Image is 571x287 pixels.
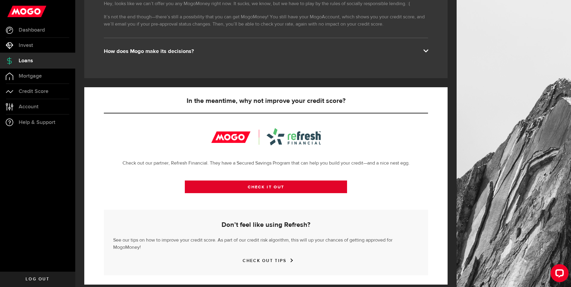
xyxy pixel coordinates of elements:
span: Log out [26,277,49,281]
div: How does Mogo make its decisions? [104,48,428,55]
span: Account [19,104,39,110]
h5: Don’t feel like using Refresh? [113,221,419,229]
span: Credit Score [19,89,48,94]
span: Mortgage [19,73,42,79]
h5: In the meantime, why not improve your credit score? [104,97,428,105]
a: CHECK OUT TIPS [243,258,289,263]
span: Invest [19,43,33,48]
span: Loans [19,58,33,63]
span: Help & Support [19,120,55,125]
span: Dashboard [19,27,45,33]
p: Check out our partner, Refresh Financial. They have a Secured Savings Program that can help you b... [104,160,428,167]
iframe: LiveChat chat widget [546,262,571,287]
a: CHECK IT OUT [185,181,347,193]
p: See our tips on how to improve your credit score. As part of our credit risk algorithm, this will... [113,235,419,251]
p: Hey, looks like we can’t offer you any MogoMoney right now. It sucks, we know, but we have to pla... [104,0,428,8]
p: It’s not the end though—there’s still a possibility that you can get MogoMoney! You still have yo... [104,14,428,28]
